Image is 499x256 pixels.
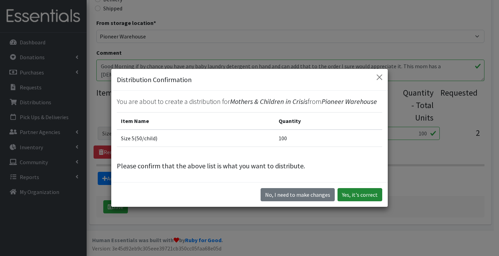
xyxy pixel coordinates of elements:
button: Close [374,72,385,83]
button: Yes, it's correct [338,188,382,201]
h5: Distribution Confirmation [117,74,192,85]
button: No I need to make changes [261,188,335,201]
span: Mothers & Children in Crisis [230,97,308,106]
th: Item Name [117,112,274,130]
td: Size 5(50/child) [117,130,274,147]
p: Please confirm that the above list is what you want to distribute. [117,161,382,171]
span: Pioneer Warehouse [322,97,377,106]
th: Quantity [274,112,382,130]
p: You are about to create a distribution for from [117,96,382,107]
td: 100 [274,130,382,147]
